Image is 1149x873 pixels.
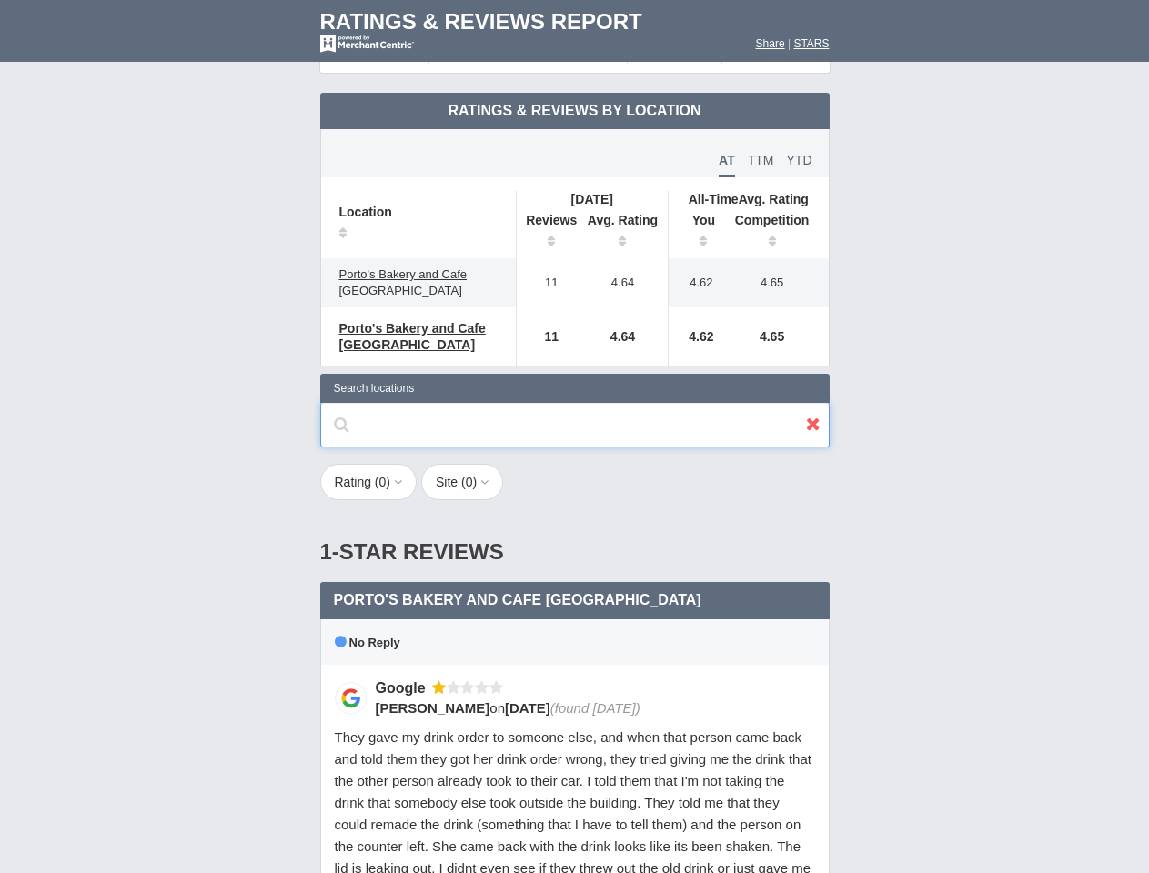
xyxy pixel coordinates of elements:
img: Google [335,682,367,714]
span: | [788,37,791,50]
th: Avg. Rating [669,191,829,207]
th: [DATE] [516,191,668,207]
span: [DATE] [505,700,550,716]
span: No Reply [335,636,400,649]
th: Reviews: activate to sort column ascending [516,207,578,258]
span: Porto's Bakery and Cafe [GEOGRAPHIC_DATA] [334,592,701,607]
span: Porto's Bakery and Cafe [GEOGRAPHIC_DATA] [339,321,486,352]
span: Porto's Bakery and Cafe [GEOGRAPHIC_DATA] [339,267,468,297]
td: Ratings & Reviews by Location [320,93,830,129]
img: mc-powered-by-logo-white-103.png [320,35,414,53]
div: 1-Star Reviews [320,522,830,582]
span: TTM [748,153,774,167]
button: Site (0) [421,464,503,500]
a: Porto's Bakery and Cafe [GEOGRAPHIC_DATA] [330,317,507,356]
th: Competition: activate to sort column ascending [725,207,829,258]
div: Google [376,678,432,697]
td: 4.62 [669,307,725,366]
td: 4.62 [669,258,725,307]
th: Location: activate to sort column ascending [321,191,517,258]
td: 4.64 [578,258,669,307]
button: Rating (0) [320,464,418,500]
th: You: activate to sort column ascending [669,207,725,258]
span: (found [DATE]) [550,700,640,716]
a: Porto's Bakery and Cafe [GEOGRAPHIC_DATA] [330,264,507,302]
th: Avg. Rating: activate to sort column ascending [578,207,669,258]
a: STARS [793,37,829,50]
div: on [376,698,803,717]
span: YTD [787,153,812,167]
td: 11 [516,258,578,307]
td: 4.64 [578,307,669,366]
span: 0 [379,475,387,489]
td: 4.65 [725,258,829,307]
td: 4.65 [725,307,829,366]
span: [PERSON_NAME] [376,700,490,716]
td: 11 [516,307,578,366]
a: Share [756,37,785,50]
span: All-Time [689,192,739,206]
span: AT [719,153,735,177]
span: 0 [466,475,473,489]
